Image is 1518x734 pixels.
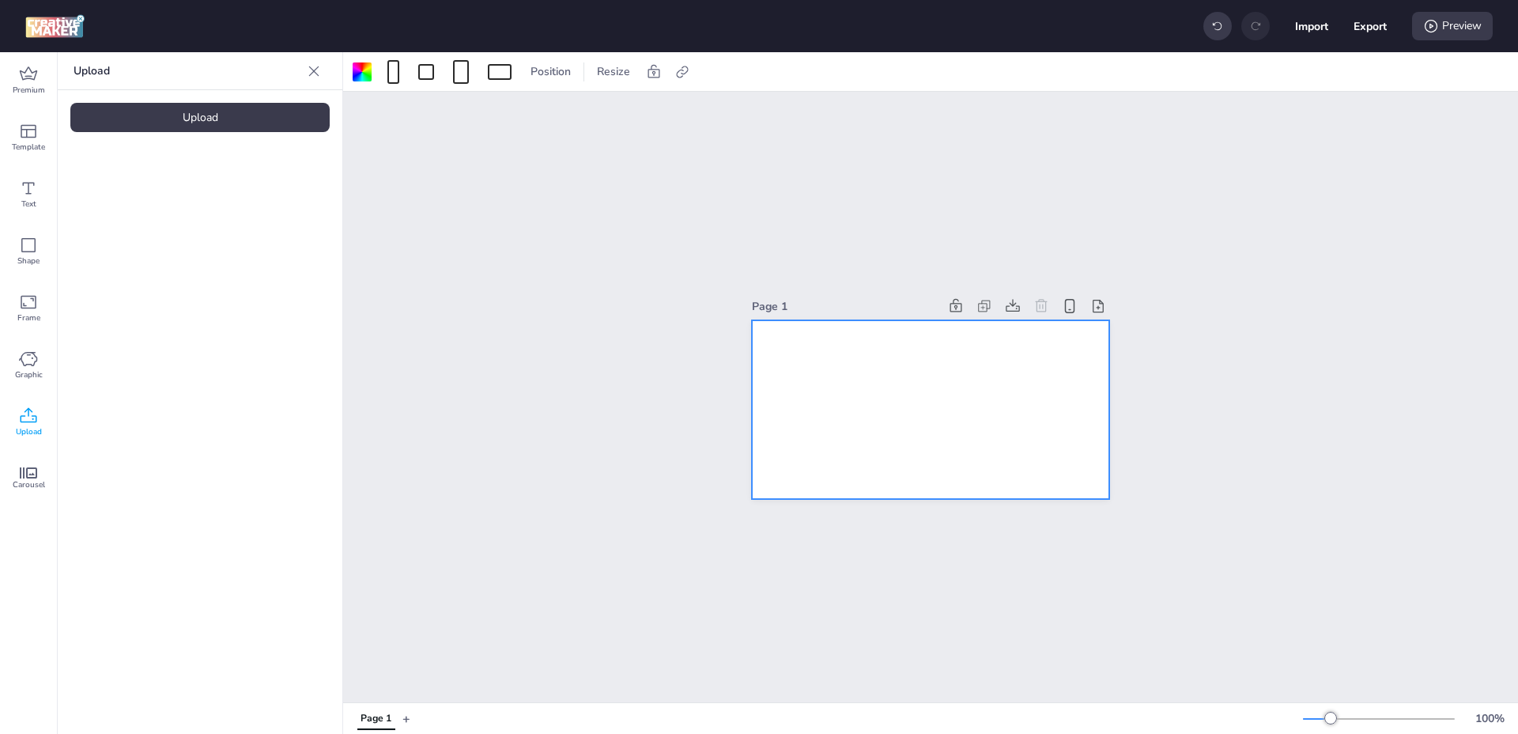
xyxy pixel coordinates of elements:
div: 100 % [1471,710,1509,727]
span: Position [527,63,574,80]
img: logo Creative Maker [25,14,85,38]
div: Tabs [349,705,402,732]
span: Upload [16,426,42,438]
p: Upload [74,52,301,90]
span: Graphic [15,369,43,381]
button: + [402,705,410,732]
span: Frame [17,312,40,324]
span: Carousel [13,479,45,491]
button: Export [1354,9,1387,43]
span: Resize [594,63,633,80]
div: Page 1 [361,712,391,726]
div: Preview [1412,12,1493,40]
span: Shape [17,255,40,267]
span: Premium [13,84,45,96]
div: Page 1 [752,298,938,315]
span: Text [21,198,36,210]
div: Upload [70,103,330,132]
span: Template [12,141,45,153]
button: Import [1295,9,1328,43]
